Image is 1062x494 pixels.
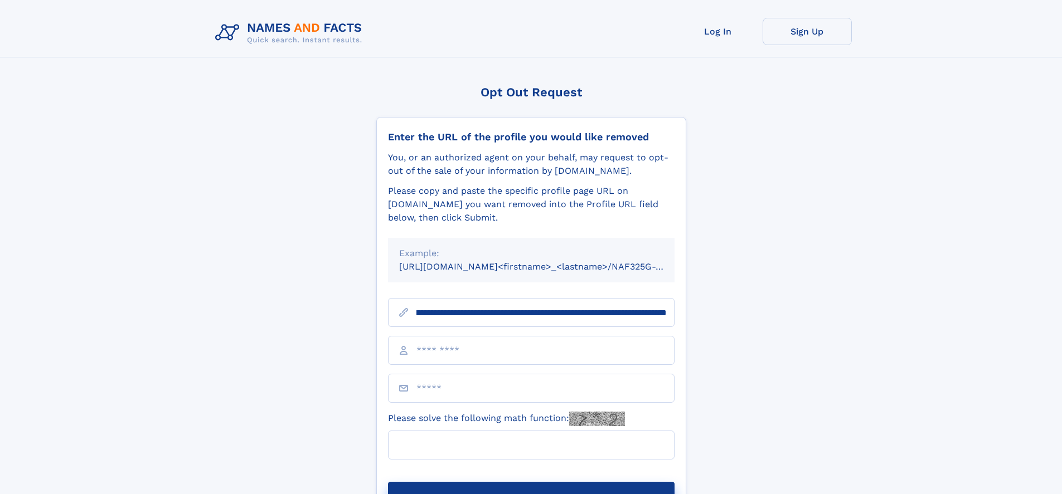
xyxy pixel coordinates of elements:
[399,247,663,260] div: Example:
[399,261,696,272] small: [URL][DOMAIN_NAME]<firstname>_<lastname>/NAF325G-xxxxxxxx
[388,151,675,178] div: You, or an authorized agent on your behalf, may request to opt-out of the sale of your informatio...
[388,184,675,224] div: Please copy and paste the specific profile page URL on [DOMAIN_NAME] you want removed into the Pr...
[376,85,686,99] div: Opt Out Request
[388,412,625,426] label: Please solve the following math function:
[763,18,852,45] a: Sign Up
[673,18,763,45] a: Log In
[388,131,675,143] div: Enter the URL of the profile you would like removed
[211,18,371,48] img: Logo Names and Facts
